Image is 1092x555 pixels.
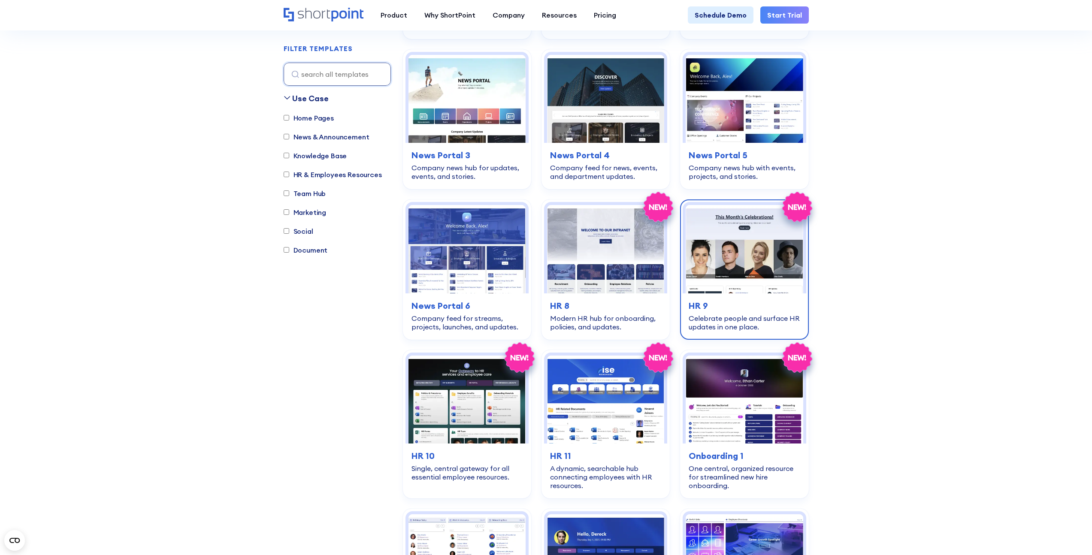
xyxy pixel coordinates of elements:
[550,314,661,331] div: Modern HR hub for onboarding, policies, and updates.
[689,299,800,312] h3: HR 9
[680,49,808,189] a: News Portal 5 – Intranet Company News Template: Company news hub with events, projects, and stori...
[381,10,407,20] div: Product
[689,314,800,331] div: Celebrate people and surface HR updates in one place.
[594,10,616,20] div: Pricing
[284,191,289,196] input: Team Hub
[411,149,523,162] h3: News Portal 3
[680,350,808,498] a: Onboarding 1 – SharePoint Onboarding Template: One central, organized resource for streamlined ne...
[585,6,625,24] a: Pricing
[416,6,484,24] a: Why ShortPoint
[411,449,523,462] h3: HR 10
[542,10,577,20] div: Resources
[284,210,289,215] input: Marketing
[372,6,416,24] a: Product
[688,6,753,24] a: Schedule Demo
[403,350,531,498] a: HR 10 – HR Intranet Page: Single, central gateway for all essential employee resources.HR 10Singl...
[284,169,382,180] label: HR & Employees Resources
[533,6,585,24] a: Resources
[550,163,661,181] div: Company feed for news, events, and department updates.
[284,63,391,86] input: search all templates
[292,93,329,104] div: Use Case
[284,132,369,142] label: News & Announcement
[284,245,328,255] label: Document
[547,55,664,143] img: News Portal 4 – Intranet Feed Template: Company feed for news, events, and department updates.
[284,207,327,217] label: Marketing
[493,10,525,20] div: Company
[550,449,661,462] h3: HR 11
[284,172,289,178] input: HR & Employees Resources
[550,299,661,312] h3: HR 8
[541,199,670,339] a: HR 8 – SharePoint HR Template: Modern HR hub for onboarding, policies, and updates.HR 8Modern HR ...
[284,115,289,121] input: Home Pages
[686,356,803,443] img: Onboarding 1 – SharePoint Onboarding Template: One central, organized resource for streamlined ne...
[547,205,664,293] img: HR 8 – SharePoint HR Template: Modern HR hub for onboarding, policies, and updates.
[686,55,803,143] img: News Portal 5 – Intranet Company News Template: Company news hub with events, projects, and stories.
[284,151,347,161] label: Knowledge Base
[411,314,523,331] div: Company feed for streams, projects, launches, and updates.
[284,113,334,123] label: Home Pages
[541,350,670,498] a: HR 11 – Human Resources Website Template: A dynamic, searchable hub connecting employees with HR ...
[424,10,475,20] div: Why ShortPoint
[680,199,808,339] a: HR 9 – HR Template: Celebrate people and surface HR updates in one place.HR 9Celebrate people and...
[284,134,289,140] input: News & Announcement
[411,163,523,181] div: Company news hub for updates, events, and stories.
[484,6,533,24] a: Company
[4,530,25,551] button: Open CMP widget
[689,449,800,462] h3: Onboarding 1
[284,188,326,199] label: Team Hub
[403,49,531,189] a: News Portal 3 – SharePoint Newsletter Template: Company news hub for updates, events, and stories...
[408,205,526,293] img: News Portal 6 – Sharepoint Company Feed: Company feed for streams, projects, launches, and updates.
[284,45,353,52] div: FILTER TEMPLATES
[408,55,526,143] img: News Portal 3 – SharePoint Newsletter Template: Company news hub for updates, events, and stories.
[284,8,363,22] a: Home
[550,464,661,490] div: A dynamic, searchable hub connecting employees with HR resources.
[547,356,664,443] img: HR 11 – Human Resources Website Template: A dynamic, searchable hub connecting employees with HR ...
[284,229,289,234] input: Social
[541,49,670,189] a: News Portal 4 – Intranet Feed Template: Company feed for news, events, and department updates.New...
[1049,514,1092,555] iframe: Chat Widget
[689,464,800,490] div: One central, organized resource for streamlined new hire onboarding.
[760,6,809,24] a: Start Trial
[284,247,289,253] input: Document
[411,464,523,481] div: Single, central gateway for all essential employee resources.
[689,149,800,162] h3: News Portal 5
[689,163,800,181] div: Company news hub with events, projects, and stories.
[284,153,289,159] input: Knowledge Base
[408,356,526,443] img: HR 10 – HR Intranet Page: Single, central gateway for all essential employee resources.
[403,199,531,339] a: News Portal 6 – Sharepoint Company Feed: Company feed for streams, projects, launches, and update...
[686,205,803,293] img: HR 9 – HR Template: Celebrate people and surface HR updates in one place.
[411,299,523,312] h3: News Portal 6
[550,149,661,162] h3: News Portal 4
[284,226,313,236] label: Social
